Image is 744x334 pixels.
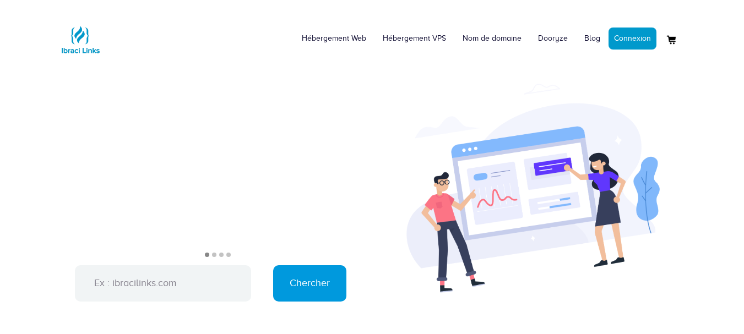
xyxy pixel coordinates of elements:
[454,22,530,55] a: Nom de domaine
[576,22,609,55] a: Blog
[273,265,346,302] input: Chercher
[58,18,102,62] img: Logo Ibraci Links
[609,28,656,50] a: Connexion
[58,8,102,62] a: Logo Ibraci Links
[294,22,374,55] a: Hébergement Web
[75,265,251,302] input: Ex : ibracilinks.com
[374,22,454,55] a: Hébergement VPS
[530,22,576,55] a: Dooryze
